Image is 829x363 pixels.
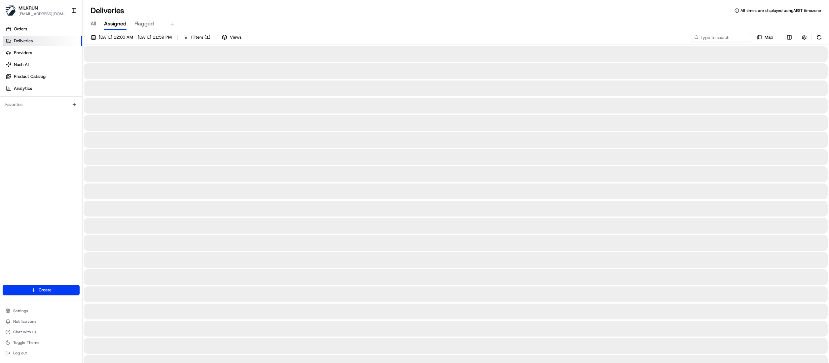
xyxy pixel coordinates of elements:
span: Nash AI [14,62,29,68]
button: Settings [3,306,80,315]
span: Providers [14,50,32,56]
span: Filters [191,34,210,40]
a: Deliveries [3,36,82,46]
button: [DATE] 12:00 AM - [DATE] 11:59 PM [88,33,175,42]
span: Create [39,287,52,293]
span: Orders [14,26,27,32]
a: Orders [3,24,82,34]
button: [EMAIL_ADDRESS][DOMAIN_NAME] [18,11,66,16]
span: [DATE] 12:00 AM - [DATE] 11:59 PM [99,34,172,40]
span: Product Catalog [14,74,46,80]
button: Refresh [814,33,824,42]
span: Map [765,34,773,40]
button: Map [754,33,776,42]
span: Views [230,34,241,40]
span: Notifications [13,319,36,324]
span: Deliveries [14,38,33,44]
div: Favorites [3,99,80,110]
span: Assigned [104,20,126,28]
span: Chat with us! [13,329,37,335]
button: Chat with us! [3,327,80,337]
input: Type to search [692,33,751,42]
button: Notifications [3,317,80,326]
button: Views [219,33,244,42]
span: All [90,20,96,28]
span: ( 1 ) [204,34,210,40]
button: MILKRUNMILKRUN[EMAIL_ADDRESS][DOMAIN_NAME] [3,3,68,18]
button: Create [3,285,80,295]
a: Providers [3,48,82,58]
button: Filters(1) [180,33,213,42]
span: Toggle Theme [13,340,40,345]
span: Flagged [134,20,154,28]
button: Log out [3,348,80,358]
a: Nash AI [3,59,82,70]
img: MILKRUN [5,5,16,16]
button: MILKRUN [18,5,38,11]
span: Settings [13,308,28,313]
a: Product Catalog [3,71,82,82]
span: Analytics [14,85,32,91]
h1: Deliveries [90,5,124,16]
span: Log out [13,350,27,356]
a: Analytics [3,83,82,94]
span: All times are displayed using AEST timezone [740,8,821,13]
button: Toggle Theme [3,338,80,347]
